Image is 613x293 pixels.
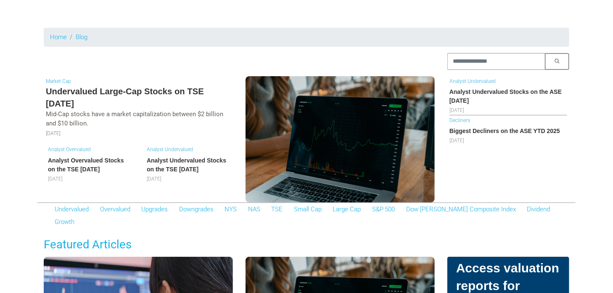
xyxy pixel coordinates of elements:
[449,78,496,84] a: Analyst Undervalued
[46,85,231,109] h5: Undervalued Large-Cap Stocks on TSE [DATE]
[449,107,464,113] span: [DATE]
[37,237,576,253] h3: Featured Articles
[46,78,71,84] a: Market Cap
[225,205,237,213] a: NYS
[449,88,567,105] h6: Analyst Undervalued Stocks on the ASE [DATE]
[271,205,283,213] a: TSE
[55,205,89,213] a: Undervalued
[100,205,130,213] a: Overvalued
[248,205,260,213] a: NAS
[147,176,161,182] span: [DATE]
[48,146,91,152] a: Analyst Overvalued
[246,76,435,202] img: Undervalued Large-Cap Stocks on TSE August 2025
[449,138,464,144] span: [DATE]
[179,205,214,213] a: Downgrades
[46,131,61,136] small: [DATE]
[527,205,550,213] a: Dividend
[449,127,567,136] h6: Biggest Decliners on the ASE YTD 2025
[406,205,516,213] a: Dow [PERSON_NAME] Composite Index
[449,117,470,123] a: Decliners
[48,156,130,174] h6: Analyst Overvalued Stocks on the TSE [DATE]
[333,205,361,213] a: Large Cap
[147,146,193,152] a: Analyst Undervalued
[55,218,74,226] a: Growth
[46,109,231,128] p: Mid-Cap stocks have a market capitalization between $2 billion and $10 billion.
[76,33,87,41] a: Blog
[372,205,395,213] a: S&P 500
[50,33,67,41] a: Home
[147,156,229,174] h6: Analyst Undervalued Stocks on the TSE [DATE]
[44,28,569,47] nav: breadcrumb
[48,176,63,182] span: [DATE]
[294,205,322,213] a: Small Cap
[141,205,168,213] a: Upgrades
